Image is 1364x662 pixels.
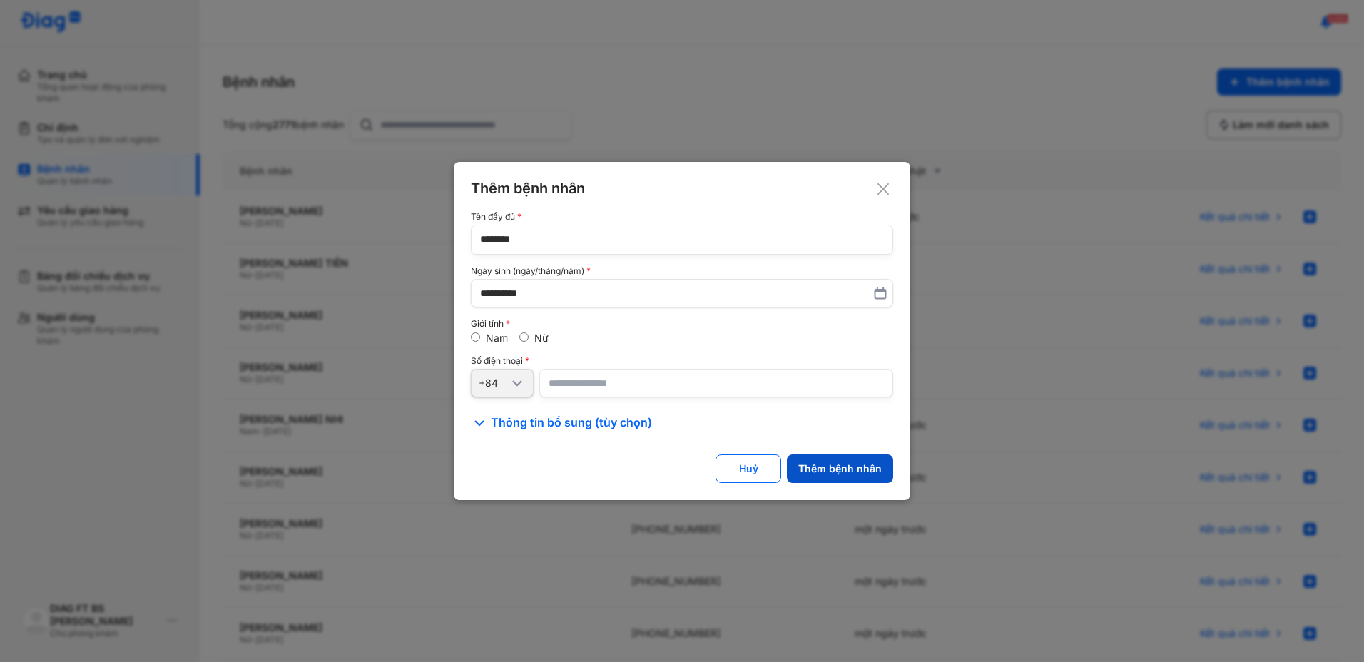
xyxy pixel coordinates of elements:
button: Thêm bệnh nhân [787,454,893,483]
div: Tên đầy đủ [471,212,893,222]
label: Nữ [534,332,549,344]
div: +84 [479,377,509,389]
span: Thông tin bổ sung (tùy chọn) [491,414,652,432]
div: Ngày sinh (ngày/tháng/năm) [471,266,893,276]
div: Thêm bệnh nhân [471,179,893,198]
label: Nam [486,332,508,344]
div: Số điện thoại [471,356,893,366]
div: Giới tính [471,319,893,329]
button: Huỷ [716,454,781,483]
div: Thêm bệnh nhân [798,462,882,475]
